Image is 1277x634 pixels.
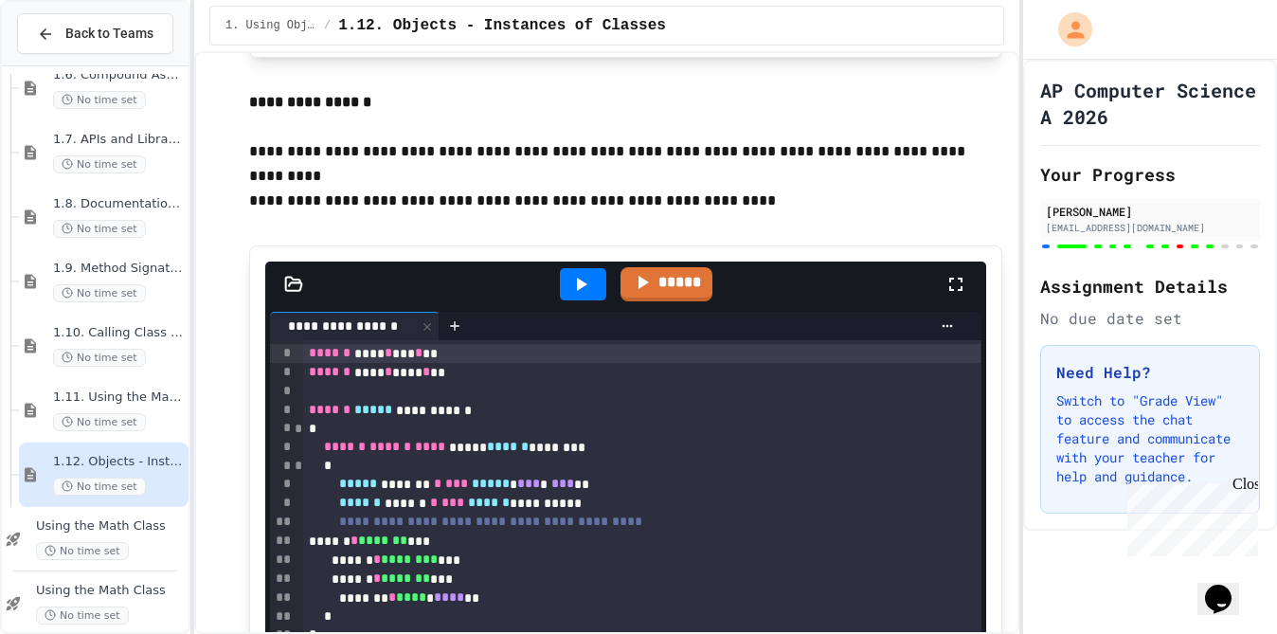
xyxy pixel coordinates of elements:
[53,261,185,277] span: 1.9. Method Signatures
[1040,77,1260,130] h1: AP Computer Science A 2026
[53,284,146,302] span: No time set
[36,583,185,599] span: Using the Math Class
[1046,221,1254,235] div: [EMAIL_ADDRESS][DOMAIN_NAME]
[53,478,146,496] span: No time set
[225,18,316,33] span: 1. Using Objects and Methods
[53,67,185,83] span: 1.6. Compound Assignment Operators
[53,155,146,173] span: No time set
[53,220,146,238] span: No time set
[338,14,666,37] span: 1.12. Objects - Instances of Classes
[53,349,146,367] span: No time set
[53,413,146,431] span: No time set
[53,91,146,109] span: No time set
[36,607,129,625] span: No time set
[53,325,185,341] span: 1.10. Calling Class Methods
[65,24,153,44] span: Back to Teams
[1040,161,1260,188] h2: Your Progress
[1040,273,1260,299] h2: Assignment Details
[53,132,185,148] span: 1.7. APIs and Libraries
[1056,391,1244,486] p: Switch to "Grade View" to access the chat feature and communicate with your teacher for help and ...
[1197,558,1258,615] iframe: chat widget
[53,196,185,212] span: 1.8. Documentation with Comments and Preconditions
[1120,476,1258,556] iframe: chat widget
[8,8,131,120] div: Chat with us now!Close
[17,13,173,54] button: Back to Teams
[53,389,185,406] span: 1.11. Using the Math Class
[36,518,185,534] span: Using the Math Class
[1040,307,1260,330] div: No due date set
[1038,8,1097,51] div: My Account
[53,454,185,470] span: 1.12. Objects - Instances of Classes
[324,18,331,33] span: /
[1046,203,1254,220] div: [PERSON_NAME]
[36,542,129,560] span: No time set
[1056,361,1244,384] h3: Need Help?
